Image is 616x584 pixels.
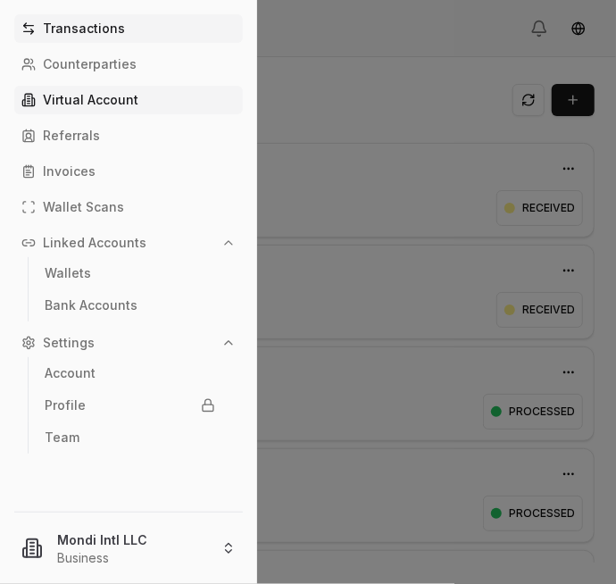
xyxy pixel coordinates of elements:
p: Profile [45,399,86,412]
p: Wallet Scans [43,201,124,213]
p: Bank Accounts [45,299,137,312]
p: Invoices [43,165,96,178]
a: Team [37,423,222,452]
p: Settings [43,337,95,349]
p: Business [57,549,207,567]
p: Transactions [43,22,125,35]
button: Mondi Intl LLCBusiness [7,520,250,577]
a: Wallets [37,259,222,288]
a: Referrals [14,121,243,150]
p: Mondi Intl LLC [57,530,207,549]
a: Invoices [14,157,243,186]
a: Transactions [14,14,243,43]
a: Virtual Account [14,86,243,114]
p: Account [45,367,96,380]
a: Wallet Scans [14,193,243,221]
p: Linked Accounts [43,237,146,249]
p: Wallets [45,267,91,279]
a: Profile [37,391,222,420]
button: Linked Accounts [14,229,243,257]
p: Referrals [43,129,100,142]
p: Counterparties [43,58,137,71]
p: Team [45,431,79,444]
a: Bank Accounts [37,291,222,320]
button: Settings [14,329,243,357]
a: Account [37,359,222,388]
a: Counterparties [14,50,243,79]
p: Virtual Account [43,94,138,106]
